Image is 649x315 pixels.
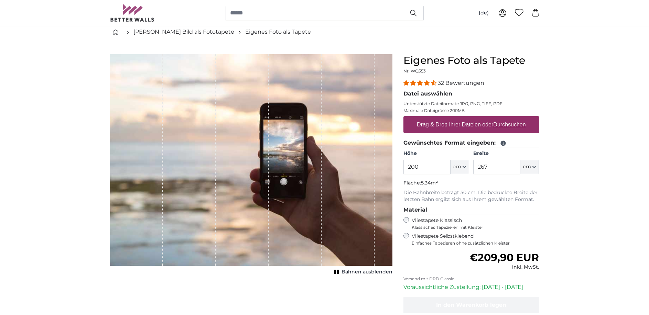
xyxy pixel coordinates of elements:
[473,150,539,157] label: Breite
[403,189,539,203] p: Die Bahnbreite beträgt 50 cm. Die bedruckte Breite der letzten Bahn ergibt sich aus Ihrem gewählt...
[403,139,539,147] legend: Gewünschtes Format eingeben:
[403,101,539,106] p: Unterstützte Dateiformate JPG, PNG, TIFF, PDF.
[493,122,526,127] u: Durchsuchen
[403,180,539,187] p: Fläche:
[412,217,533,230] label: Vliestapete Klassisch
[412,225,533,230] span: Klassisches Tapezieren mit Kleister
[133,28,234,36] a: [PERSON_NAME] Bild als Fototapete
[342,269,392,275] span: Bahnen ausblenden
[473,7,494,19] button: (de)
[438,80,484,86] span: 32 Bewertungen
[110,21,539,43] nav: breadcrumbs
[403,80,438,86] span: 4.31 stars
[403,283,539,291] p: Voraussichtliche Zustellung: [DATE] - [DATE]
[403,54,539,67] h1: Eigenes Foto als Tapete
[523,164,531,170] span: cm
[412,240,539,246] span: Einfaches Tapezieren ohne zusätzlichen Kleister
[520,160,539,174] button: cm
[436,302,506,308] span: In den Warenkorb legen
[451,160,469,174] button: cm
[110,54,392,277] div: 1 of 1
[403,206,539,214] legend: Material
[469,264,539,271] div: inkl. MwSt.
[469,251,539,264] span: €209,90 EUR
[414,118,529,132] label: Drag & Drop Ihrer Dateien oder
[245,28,311,36] a: Eigenes Foto als Tapete
[421,180,438,186] span: 5.34m²
[403,68,426,74] span: Nr. WQ553
[403,108,539,113] p: Maximale Dateigrösse 200MB.
[453,164,461,170] span: cm
[110,4,155,22] img: Betterwalls
[332,267,392,277] button: Bahnen ausblenden
[403,297,539,313] button: In den Warenkorb legen
[403,90,539,98] legend: Datei auswählen
[412,233,539,246] label: Vliestapete Selbstklebend
[403,150,469,157] label: Höhe
[403,276,539,282] p: Versand mit DPD Classic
